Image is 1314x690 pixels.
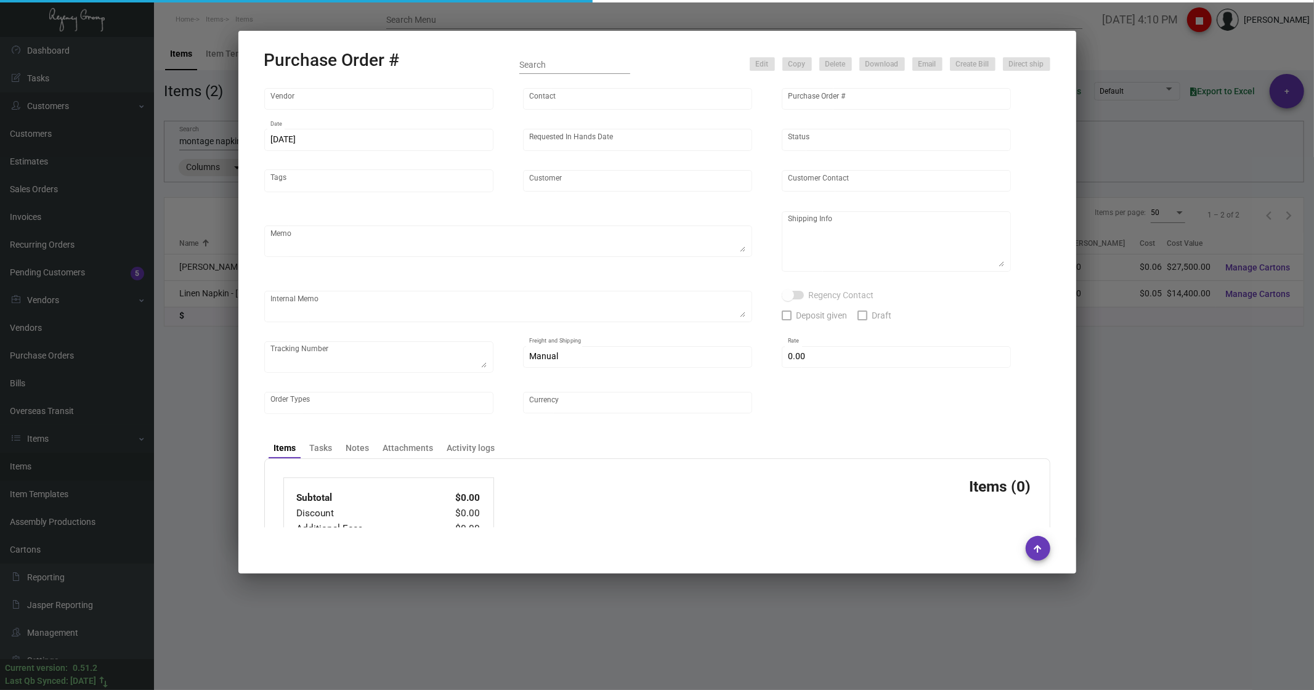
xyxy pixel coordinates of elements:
button: Direct ship [1003,57,1050,71]
button: Download [859,57,905,71]
span: Regency Contact [809,288,874,302]
td: $0.00 [430,521,481,537]
span: Direct ship [1009,59,1044,70]
div: Last Qb Synced: [DATE] [5,675,96,688]
td: $0.00 [430,490,481,506]
td: Subtotal [296,490,430,506]
button: Delete [819,57,852,71]
div: 0.51.2 [73,662,97,675]
span: Delete [825,59,846,70]
span: Email [919,59,936,70]
span: Create Bill [956,59,989,70]
div: Tasks [309,442,332,455]
span: Copy [789,59,806,70]
div: Current version: [5,662,68,675]
span: Download [866,59,899,70]
span: Edit [756,59,769,70]
span: Manual [529,351,558,361]
td: $0.00 [430,506,481,521]
div: Activity logs [447,442,495,455]
h2: Purchase Order # [264,50,400,71]
button: Email [912,57,943,71]
button: Create Bill [950,57,996,71]
div: Attachments [383,442,433,455]
span: Draft [872,308,892,323]
div: Items [274,442,296,455]
div: Notes [346,442,369,455]
td: Discount [296,506,430,521]
button: Edit [750,57,775,71]
button: Copy [782,57,812,71]
span: Deposit given [797,308,848,323]
td: Additional Fees [296,521,430,537]
h3: Items (0) [970,477,1031,495]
